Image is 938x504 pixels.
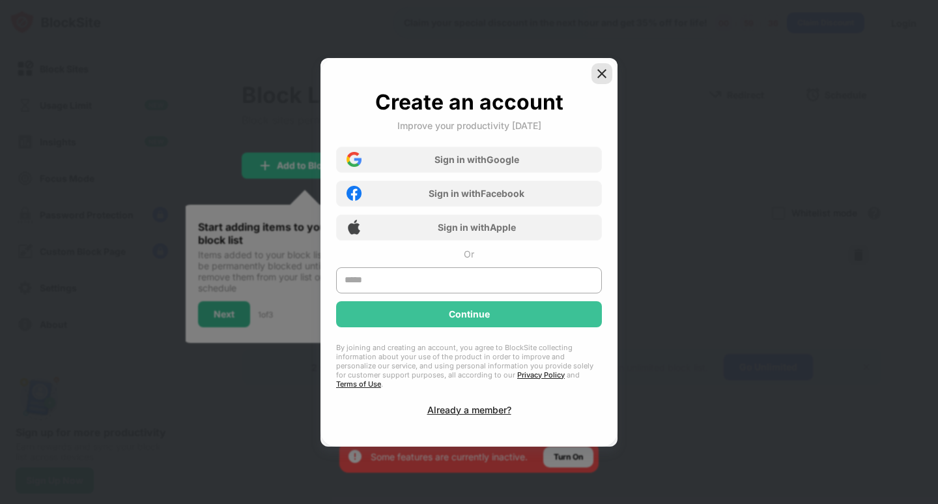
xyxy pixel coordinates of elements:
div: Improve your productivity [DATE] [397,120,541,131]
a: Privacy Policy [517,370,565,379]
div: Already a member? [427,404,511,415]
div: Sign in with Apple [438,222,516,233]
div: Or [464,248,474,259]
div: Sign in with Facebook [429,188,524,199]
img: apple-icon.png [347,220,362,235]
div: Create an account [375,89,563,115]
div: Continue [449,309,490,319]
img: google-icon.png [347,152,362,167]
div: Sign in with Google [434,154,519,165]
img: facebook-icon.png [347,186,362,201]
div: By joining and creating an account, you agree to BlockSite collecting information about your use ... [336,343,602,389]
a: Terms of Use [336,379,381,389]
